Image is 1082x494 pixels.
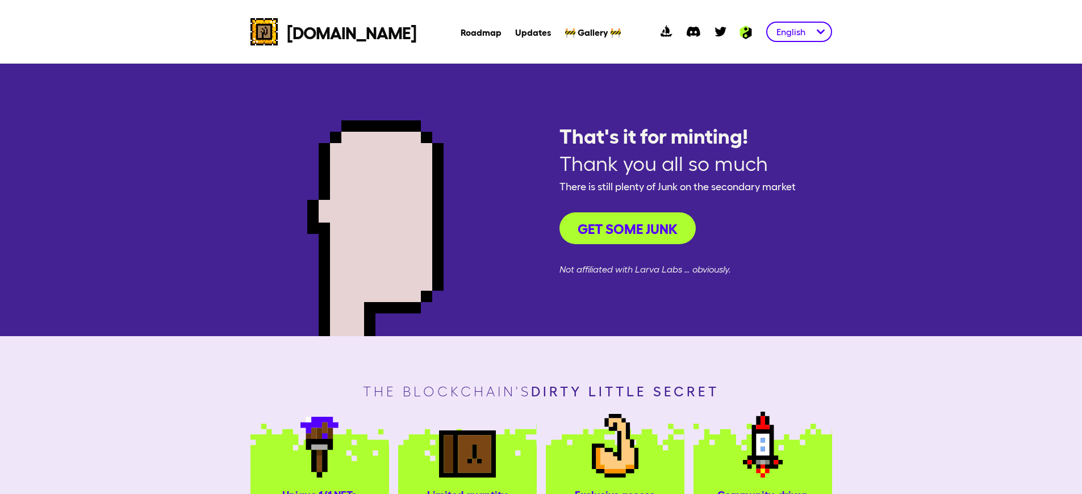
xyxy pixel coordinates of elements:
[250,18,416,45] a: cryptojunks logo[DOMAIN_NAME]
[559,151,796,174] span: Thank you all so much
[680,18,707,45] a: discord
[734,26,757,39] img: Ambition logo
[559,124,796,146] span: That's it for minting!
[559,178,796,194] span: There is still plenty of Junk on the secondary market
[653,18,680,45] a: opensea
[559,262,796,276] span: Not affiliated with Larva Labs … obviously.
[707,18,734,45] a: twitter
[250,18,278,45] img: cryptojunks logo
[559,212,696,244] button: Get some Junk
[531,382,719,399] span: dirty little secret
[559,199,796,258] a: Get some Junk
[565,26,621,37] a: 🚧 Gallery 🚧
[287,22,416,42] span: [DOMAIN_NAME]
[363,383,719,399] span: The blockchain's
[515,26,551,37] a: Updates
[461,26,502,37] a: Roadmap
